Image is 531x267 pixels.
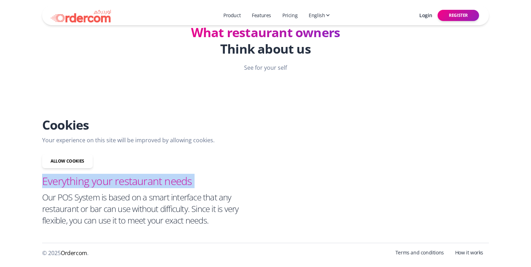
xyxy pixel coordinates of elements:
p: See for your self [156,63,375,72]
a: Ordercom [61,249,87,257]
button: Register [438,10,479,21]
img: down-arrow [326,14,330,16]
h3: Everything your restaurant needs [42,174,261,188]
a: Login [417,9,435,22]
span: Your experience on this site will be improved by allowing cookies. [42,136,215,144]
span: Register [449,12,468,18]
a: Terms and conditions [390,249,450,258]
a: Product [221,9,243,22]
h4: Our POS System is based on a smart interface that any restaurant or bar can use without difficult... [42,191,261,226]
button: Allow cookies [42,154,93,169]
a: How it works [450,249,489,258]
div: © 2025 . [42,249,261,258]
a: Pricing [280,9,300,22]
a: Features [249,9,274,22]
span: English [309,12,325,19]
img: 9b12a267-df9c-4cc1-8dcd-4ab78e5e03ba_logo.jpg [51,8,111,22]
p: Login [419,12,432,19]
h2: What restaurant owners [156,25,375,41]
h2: Think about us [156,41,375,57]
h2: Cookies [42,117,261,133]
